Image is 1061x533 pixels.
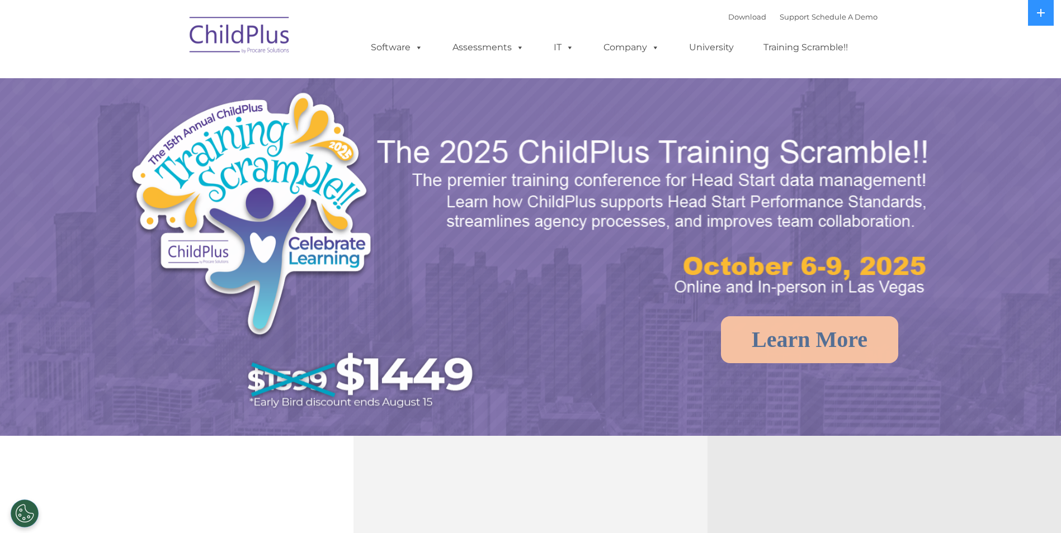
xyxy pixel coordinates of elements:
[780,12,809,21] a: Support
[184,9,296,65] img: ChildPlus by Procare Solutions
[728,12,766,21] a: Download
[441,36,535,59] a: Assessments
[678,36,745,59] a: University
[812,12,878,21] a: Schedule A Demo
[360,36,434,59] a: Software
[728,12,878,21] font: |
[543,36,585,59] a: IT
[721,316,898,363] a: Learn More
[11,499,39,527] button: Cookies Settings
[752,36,859,59] a: Training Scramble!!
[592,36,671,59] a: Company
